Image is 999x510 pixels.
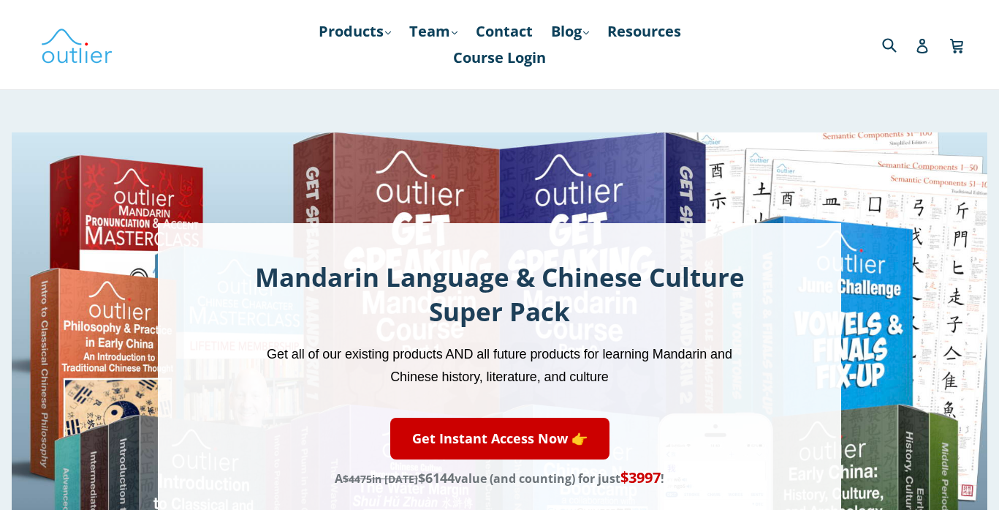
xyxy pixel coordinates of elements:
[335,470,664,487] span: A value (and counting) for just !
[620,468,661,487] span: $3997
[446,45,553,71] a: Course Login
[254,260,745,329] h1: Mandarin Language & Chinese Culture Super Pack
[390,418,609,460] a: Get Instant Access Now 👉
[402,18,465,45] a: Team
[600,18,688,45] a: Resources
[878,29,919,59] input: Search
[311,18,398,45] a: Products
[544,18,596,45] a: Blog
[267,347,732,384] span: Get all of our existing products AND all future products for learning Mandarin and Chinese histor...
[343,472,418,486] s: in [DATE]
[40,23,113,66] img: Outlier Linguistics
[343,472,372,486] span: $4475
[468,18,540,45] a: Contact
[418,469,455,487] span: $6144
